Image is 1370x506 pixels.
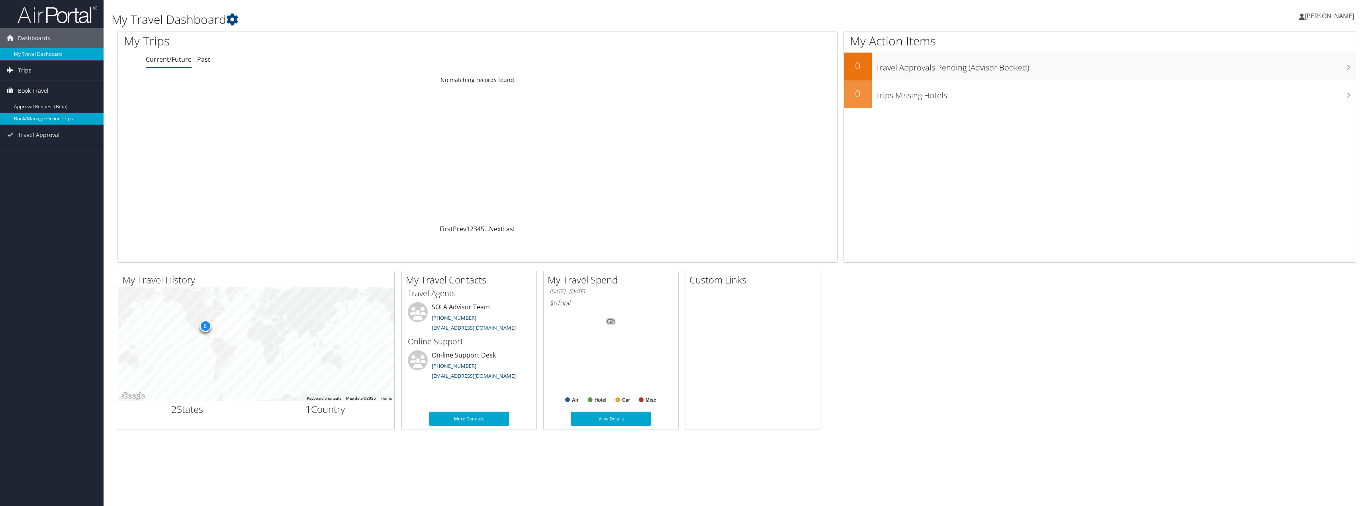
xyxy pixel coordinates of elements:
h2: 0 [844,59,872,72]
a: [PHONE_NUMBER] [432,314,476,321]
h6: [DATE] - [DATE] [550,288,672,295]
a: [PHONE_NUMBER] [432,362,476,369]
a: 4 [477,225,481,233]
a: [EMAIL_ADDRESS][DOMAIN_NAME] [432,324,516,331]
li: On-line Support Desk [404,350,534,383]
a: 3 [474,225,477,233]
text: Misc [646,397,656,403]
a: Last [503,225,515,233]
a: [EMAIL_ADDRESS][DOMAIN_NAME] [432,372,516,379]
h2: My Travel History [122,273,394,287]
h6: Total [550,299,672,307]
li: SOLA Advisor Team [404,302,534,335]
h3: Travel Agents [408,288,530,299]
h2: Country [262,402,389,416]
span: [PERSON_NAME] [1305,12,1354,20]
h1: My Travel Dashboard [112,11,945,28]
span: … [484,225,489,233]
span: 2 [171,402,177,416]
a: Terms (opens in new tab) [381,396,392,401]
a: 1 [466,225,470,233]
img: Google [120,391,147,401]
h1: My Action Items [844,33,1356,49]
a: First [440,225,453,233]
span: $0 [550,299,557,307]
span: Map data ©2025 [346,396,376,401]
a: 0Trips Missing Hotels [844,80,1356,108]
h2: My Travel Spend [548,273,678,287]
text: Air [572,397,579,403]
td: No matching records found [118,73,837,87]
tspan: 0% [608,319,614,324]
span: Trips [18,61,31,80]
a: 5 [481,225,484,233]
h2: My Travel Contacts [406,273,536,287]
a: Current/Future [146,55,192,64]
a: More Contacts [429,412,509,426]
h2: 0 [844,87,872,100]
h1: My Trips [124,33,531,49]
h3: Trips Missing Hotels [876,86,1356,101]
text: Hotel [595,397,607,403]
a: [PERSON_NAME] [1299,4,1362,28]
a: Prev [453,225,466,233]
span: Travel Approval [18,125,60,145]
h3: Online Support [408,336,530,347]
a: View Details [571,412,651,426]
button: Keyboard shortcuts [307,396,341,401]
span: Dashboards [18,28,50,48]
a: Past [197,55,210,64]
h3: Travel Approvals Pending (Advisor Booked) [876,58,1356,73]
span: Book Travel [18,81,49,101]
span: 1 [305,402,311,416]
text: Car [622,397,630,403]
a: Next [489,225,503,233]
div: 5 [199,320,211,332]
a: 0Travel Approvals Pending (Advisor Booked) [844,53,1356,80]
a: 2 [470,225,474,233]
img: airportal-logo.png [18,5,97,24]
a: Open this area in Google Maps (opens a new window) [120,391,147,401]
h2: States [124,402,251,416]
h2: Custom Links [689,273,820,287]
